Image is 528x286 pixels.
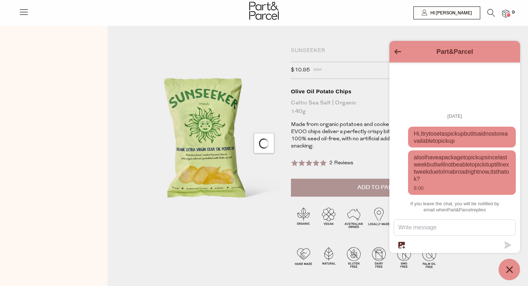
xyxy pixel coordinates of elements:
[366,205,392,230] img: P_P-ICONS-Live_Bec_V11_Locally_Made_2.svg
[249,2,279,20] img: Part&Parcel
[291,179,471,197] button: Add to Parcel
[329,160,353,166] span: 2 Reviews
[291,88,471,95] div: Olive Oil Potato Chips
[291,245,316,270] img: P_P-ICONS-Live_Bec_V11_Handmade.svg
[366,245,392,270] img: P_P-ICONS-Live_Bec_V11_Dairy_Free.svg
[291,99,471,116] div: Celtic Sea Salt | Organic 140g
[291,66,310,75] span: $10.95
[316,205,341,230] img: P_P-ICONS-Live_Bec_V11_Vegan.svg
[341,205,366,230] img: P_P-ICONS-Live_Bec_V11_Australian_Owned.svg
[429,10,472,16] span: Hi [PERSON_NAME]
[357,183,404,192] span: Add to Parcel
[502,10,509,17] a: 9
[413,6,480,19] a: Hi [PERSON_NAME]
[291,205,316,230] img: P_P-ICONS-Live_Bec_V11_Organic.svg
[316,245,341,270] img: P_P-ICONS-Live_Bec_V11_Natural.svg
[291,121,471,150] p: Made from organic potatoes and cooked in pure extra virgin olive oil, this EVOO chips deliver a p...
[341,245,366,270] img: P_P-ICONS-Live_Bec_V11_Gluten_Free.svg
[314,66,322,75] span: RRP
[129,47,280,236] img: Olive Oil Potato Chips
[510,9,517,16] span: 9
[387,41,522,280] inbox-online-store-chat: Shopify online store chat
[291,47,471,55] div: Sunseeker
